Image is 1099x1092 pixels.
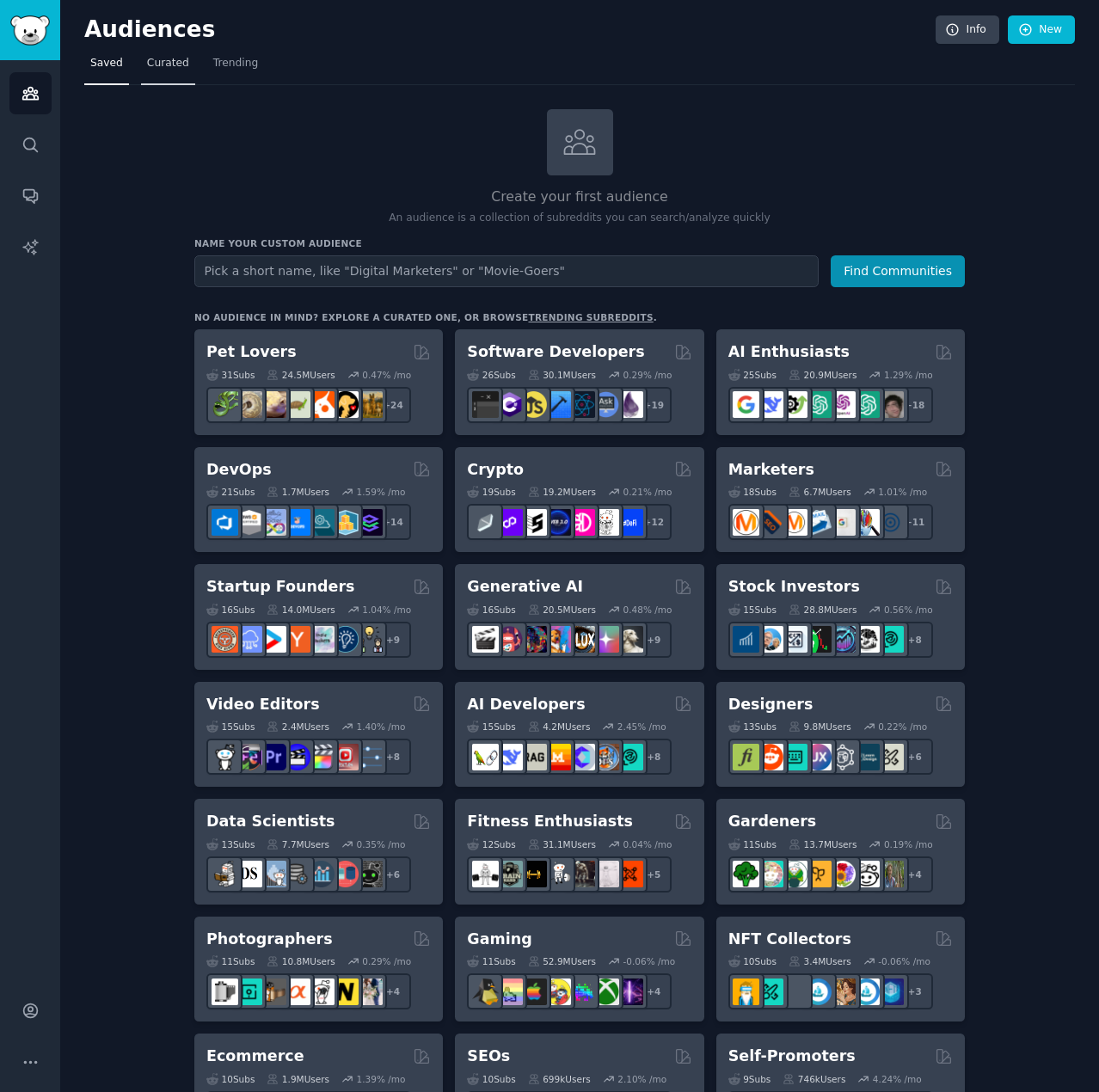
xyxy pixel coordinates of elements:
[194,237,965,249] h3: Name your custom audience
[623,955,676,967] div: -0.06 % /mo
[375,622,411,658] div: + 9
[635,856,672,893] div: + 5
[375,973,411,1009] div: + 4
[877,979,904,1005] img: DigitalItems
[878,721,927,733] div: 0.22 % /mo
[789,721,851,733] div: 9.8M Users
[467,929,531,950] h2: Gaming
[194,187,965,208] h2: Create your first audience
[623,838,672,850] div: 0.04 % /mo
[332,626,359,653] img: Entrepreneurship
[1008,15,1075,45] a: New
[467,486,515,498] div: 19 Sub s
[236,744,262,770] img: editors
[260,979,286,1005] img: AnalogCommunity
[362,369,411,381] div: 0.47 % /mo
[472,626,499,653] img: aivideo
[147,56,189,71] span: Curated
[472,744,499,770] img: LangChain
[84,16,936,44] h2: Audiences
[568,744,595,770] img: OpenSourceAI
[805,509,832,536] img: Emailmarketing
[592,626,619,653] img: starryai
[267,369,335,381] div: 24.5M Users
[206,929,333,950] h2: Photographers
[375,739,411,775] div: + 8
[623,369,672,381] div: 0.29 % /mo
[873,1073,922,1085] div: 4.24 % /mo
[260,861,286,887] img: statistics
[212,626,238,653] img: EntrepreneurRideAlong
[789,838,856,850] div: 13.7M Users
[496,509,523,536] img: 0xPolygon
[617,744,643,770] img: AIDevelopersSociety
[617,861,643,887] img: personaltraining
[206,486,255,498] div: 21 Sub s
[213,56,258,71] span: Trending
[853,979,880,1005] img: OpenseaMarket
[853,861,880,887] img: UrbanGardening
[897,622,933,658] div: + 8
[728,369,777,381] div: 25 Sub s
[284,509,310,536] img: DevOpsLinks
[877,861,904,887] img: GardenersWorld
[356,861,383,887] img: data
[831,255,965,287] button: Find Communities
[528,486,596,498] div: 19.2M Users
[356,744,383,770] img: postproduction
[617,721,666,733] div: 2.45 % /mo
[728,576,860,598] h2: Stock Investors
[194,311,657,323] div: No audience in mind? Explore a curated one, or browse .
[212,391,238,418] img: herpetology
[728,929,851,950] h2: NFT Collectors
[728,1046,856,1067] h2: Self-Promoters
[308,509,335,536] img: platformengineering
[568,861,595,887] img: fitness30plus
[853,744,880,770] img: learndesign
[356,391,383,418] img: dogbreed
[897,504,933,540] div: + 11
[728,811,817,832] h2: Gardeners
[623,604,672,616] div: 0.48 % /mo
[206,576,354,598] h2: Startup Founders
[829,861,856,887] img: flowers
[520,744,547,770] img: Rag
[877,391,904,418] img: ArtificalIntelligence
[236,391,262,418] img: ballpython
[568,509,595,536] img: defiblockchain
[308,626,335,653] img: indiehackers
[332,391,359,418] img: PetAdvice
[467,694,585,715] h2: AI Developers
[467,955,515,967] div: 11 Sub s
[757,509,783,536] img: bigseo
[141,50,195,85] a: Curated
[829,509,856,536] img: googleads
[783,1073,845,1085] div: 746k Users
[362,955,411,967] div: 0.29 % /mo
[472,509,499,536] img: ethfinance
[789,955,851,967] div: 3.4M Users
[212,861,238,887] img: MachineLearning
[623,486,672,498] div: 0.21 % /mo
[236,509,262,536] img: AWS_Certified_Experts
[496,744,523,770] img: DeepSeek
[194,211,965,226] p: An audience is a collection of subreddits you can search/analyze quickly
[267,838,329,850] div: 7.7M Users
[853,391,880,418] img: chatgpt_prompts_
[467,369,515,381] div: 26 Sub s
[789,369,856,381] div: 20.9M Users
[362,604,411,616] div: 1.04 % /mo
[520,861,547,887] img: workout
[877,626,904,653] img: technicalanalysis
[357,721,406,733] div: 1.40 % /mo
[544,391,571,418] img: iOSProgramming
[212,979,238,1005] img: analog
[467,838,515,850] div: 12 Sub s
[544,626,571,653] img: sdforall
[781,861,807,887] img: SavageGarden
[528,604,596,616] div: 20.5M Users
[528,838,596,850] div: 31.1M Users
[467,1046,510,1067] h2: SEOs
[467,721,515,733] div: 15 Sub s
[467,1073,515,1085] div: 10 Sub s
